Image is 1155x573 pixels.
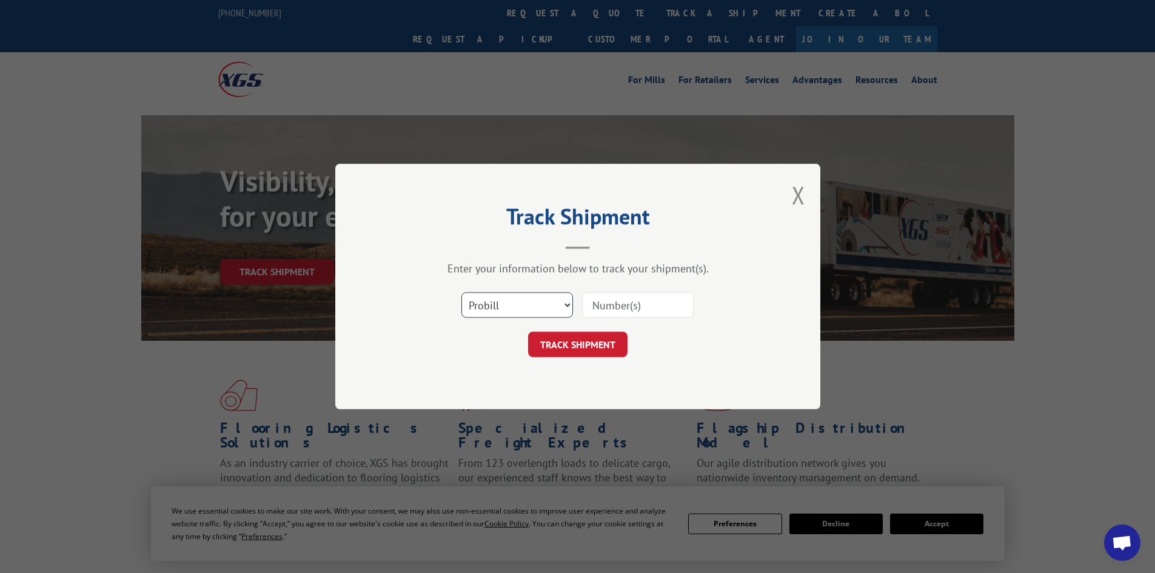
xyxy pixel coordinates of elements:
div: Open chat [1104,524,1140,561]
button: TRACK SHIPMENT [528,332,628,357]
div: Enter your information below to track your shipment(s). [396,261,760,275]
h2: Track Shipment [396,208,760,231]
button: Close modal [792,179,805,211]
input: Number(s) [582,292,694,318]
